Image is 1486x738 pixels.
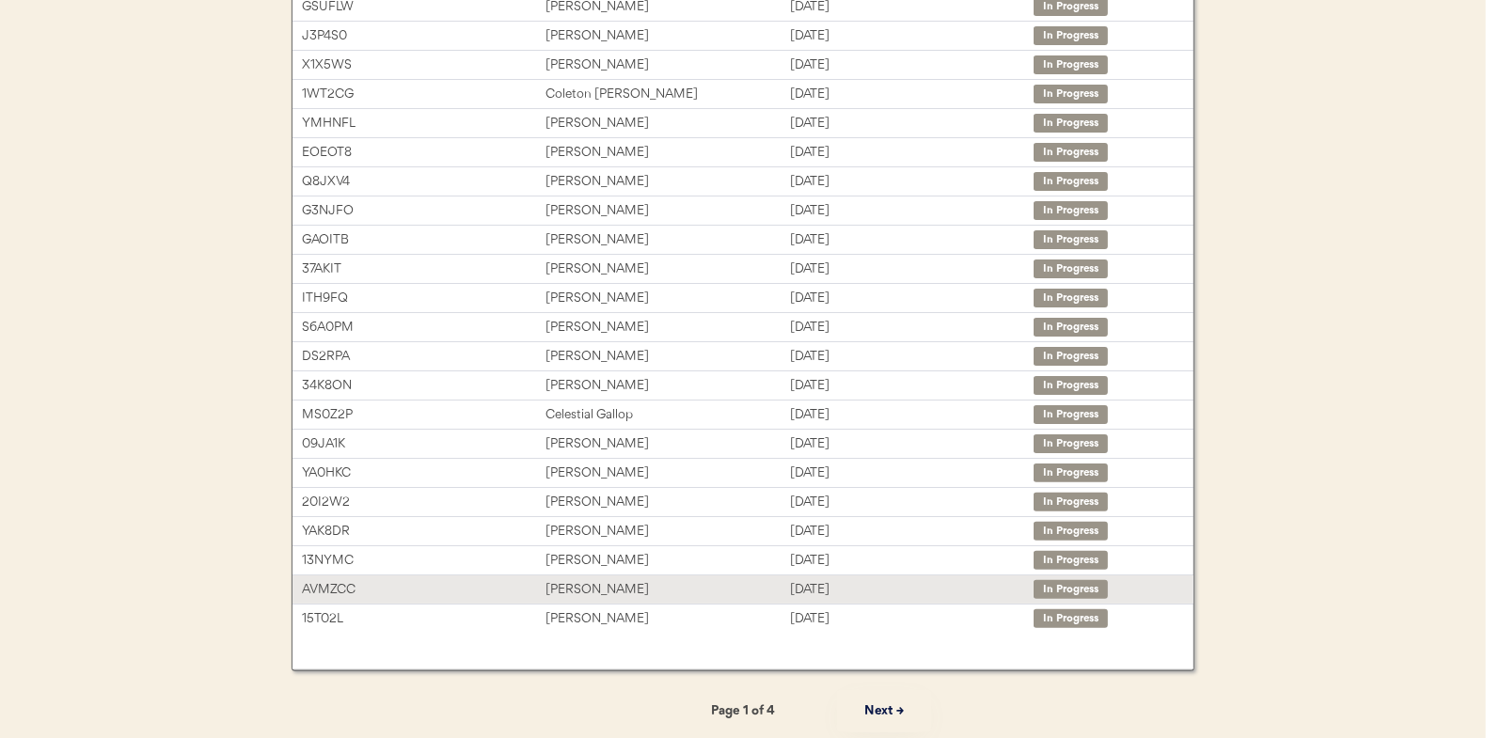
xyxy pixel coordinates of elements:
div: [PERSON_NAME] [545,317,789,338]
div: [PERSON_NAME] [545,346,789,368]
div: [DATE] [790,259,1034,280]
div: [PERSON_NAME] [545,433,789,455]
div: [PERSON_NAME] [545,113,789,134]
div: [PERSON_NAME] [545,492,789,513]
div: [PERSON_NAME] [545,550,789,572]
div: X1X5WS [302,55,545,76]
div: AVMZCC [302,579,545,601]
div: [PERSON_NAME] [545,375,789,397]
div: [DATE] [790,288,1034,309]
div: [DATE] [790,84,1034,105]
div: [PERSON_NAME] [545,55,789,76]
div: [DATE] [790,25,1034,47]
div: [PERSON_NAME] [545,171,789,193]
button: Next → [837,690,931,732]
div: [DATE] [790,550,1034,572]
div: 34K8ON [302,375,545,397]
div: [PERSON_NAME] [545,259,789,280]
div: EOEOT8 [302,142,545,164]
div: [DATE] [790,200,1034,222]
div: [DATE] [790,404,1034,426]
div: [DATE] [790,433,1034,455]
div: J3P4S0 [302,25,545,47]
div: [DATE] [790,346,1034,368]
div: [DATE] [790,229,1034,251]
div: [PERSON_NAME] [545,521,789,542]
div: [DATE] [790,55,1034,76]
div: Coleton [PERSON_NAME] [545,84,789,105]
div: [PERSON_NAME] [545,25,789,47]
div: [DATE] [790,521,1034,542]
div: [DATE] [790,463,1034,484]
div: Page 1 of 4 [649,700,837,722]
div: 09JA1K [302,433,545,455]
div: [PERSON_NAME] [545,229,789,251]
div: YAK8DR [302,521,545,542]
div: [PERSON_NAME] [545,200,789,222]
div: 1WT2CG [302,84,545,105]
div: [DATE] [790,317,1034,338]
div: YA0HKC [302,463,545,484]
div: 15T02L [302,608,545,630]
div: G3NJFO [302,200,545,222]
div: [PERSON_NAME] [545,608,789,630]
div: 20I2W2 [302,492,545,513]
div: [DATE] [790,608,1034,630]
div: [DATE] [790,171,1034,193]
div: ITH9FQ [302,288,545,309]
div: [PERSON_NAME] [545,288,789,309]
div: Celestial Gallop [545,404,789,426]
div: [DATE] [790,579,1034,601]
div: 37AKIT [302,259,545,280]
div: Q8JXV4 [302,171,545,193]
div: [DATE] [790,492,1034,513]
div: DS2RPA [302,346,545,368]
div: [PERSON_NAME] [545,463,789,484]
div: 13NYMC [302,550,545,572]
div: [DATE] [790,375,1034,397]
div: S6A0PM [302,317,545,338]
div: YMHNFL [302,113,545,134]
div: [DATE] [790,142,1034,164]
div: MS0Z2P [302,404,545,426]
div: [DATE] [790,113,1034,134]
div: [PERSON_NAME] [545,142,789,164]
div: GAOITB [302,229,545,251]
div: [PERSON_NAME] [545,579,789,601]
